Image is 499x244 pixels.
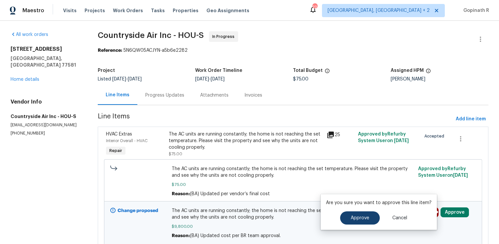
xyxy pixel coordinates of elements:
span: Line Items [98,113,453,125]
span: Geo Assignments [206,7,249,14]
span: Add line item [456,115,486,123]
div: Progress Updates [145,92,184,99]
span: The AC units are running constantly; the home is not reaching the set temperature. Please visit t... [172,166,414,179]
p: [EMAIL_ADDRESS][DOMAIN_NAME] [11,122,82,128]
span: [DATE] [128,77,142,81]
span: [GEOGRAPHIC_DATA], [GEOGRAPHIC_DATA] + 2 [328,7,430,14]
h4: Vendor Info [11,99,82,105]
h5: [GEOGRAPHIC_DATA], [GEOGRAPHIC_DATA] 77581 [11,55,82,68]
span: (BA) Updated cost per BR team approval. [190,233,281,238]
h2: [STREET_ADDRESS] [11,46,82,52]
span: Reason: [172,233,190,238]
span: The AC units are running constantly; the home is not reaching the set temperature. Please visit t... [172,207,414,221]
span: HVAC Extras [106,132,132,137]
h5: Project [98,68,115,73]
button: Approve [441,207,469,217]
span: Interior Overall - HVAC [106,139,148,143]
span: - [195,77,225,81]
h5: Assigned HPM [391,68,424,73]
span: Properties [173,7,198,14]
span: Visits [63,7,77,14]
span: - [112,77,142,81]
button: Approve [340,211,380,225]
div: The AC units are running constantly; the home is not reaching the set temperature. Please visit t... [169,131,322,151]
span: Work Orders [113,7,143,14]
span: The hpm assigned to this work order. [426,68,431,77]
span: $75.00 [293,77,308,81]
p: [PHONE_NUMBER] [11,131,82,136]
p: Are you sure you want to approve this line item? [326,199,432,206]
span: Reason: [172,192,190,196]
span: Countryside Air Inc - HOU-S [98,31,204,39]
span: Maestro [22,7,44,14]
div: [PERSON_NAME] [391,77,488,81]
a: All work orders [11,32,48,37]
div: Attachments [200,92,229,99]
span: Cancel [392,216,407,221]
h5: Work Order Timeline [195,68,242,73]
div: 22 [312,4,317,11]
span: Approve [351,216,369,221]
span: Accepted [424,133,447,139]
h5: Total Budget [293,68,323,73]
span: $9,800.00 [172,223,414,230]
button: Add line item [453,113,488,125]
div: 5N6QW05ACJYN-a5b6e2282 [98,47,488,54]
a: Home details [11,77,39,82]
span: Repair [107,147,125,154]
b: Change proposed [118,208,158,213]
span: [DATE] [394,138,409,143]
span: In Progress [212,33,237,40]
h5: Countryside Air Inc - HOU-S [11,113,82,120]
span: $75.00 [169,152,182,156]
span: Gopinath R [461,7,489,14]
div: Line Items [106,92,129,98]
b: Reference: [98,48,122,53]
span: Tasks [151,8,165,13]
div: 25 [327,131,354,139]
span: [DATE] [112,77,126,81]
span: Approved by Refurby System User on [418,167,468,178]
span: $75.00 [172,181,414,188]
div: Invoices [245,92,263,99]
span: Listed [98,77,142,81]
span: Approved by Refurby System User on [358,132,409,143]
button: Cancel [382,211,418,225]
span: The total cost of line items that have been proposed by Opendoor. This sum includes line items th... [325,68,330,77]
span: [DATE] [195,77,209,81]
span: [DATE] [453,173,468,178]
span: Projects [85,7,105,14]
span: [DATE] [211,77,225,81]
span: (BA) Updated per vendor’s final cost [190,192,270,196]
